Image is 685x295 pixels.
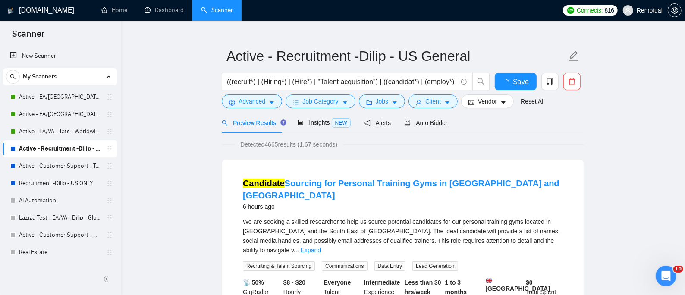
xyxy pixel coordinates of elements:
a: Real Estate [19,244,101,261]
span: NEW [332,118,351,128]
button: idcardVendorcaret-down [461,94,514,108]
a: Reset All [521,97,544,106]
span: holder [106,94,113,100]
button: search [472,73,490,90]
b: $8 - $20 [283,279,305,286]
a: Active - EA/[GEOGRAPHIC_DATA] - Dilip - U.S [19,88,101,106]
a: Laziza Test - EA/VA - Dilip - Global [19,209,101,226]
button: search [6,70,20,84]
span: search [222,120,228,126]
span: holder [106,111,113,118]
a: AI Automation [19,192,101,209]
span: Advanced [239,97,265,106]
button: Save [495,73,537,90]
span: holder [106,145,113,152]
span: Recruiting & Talent Sourcing [243,261,315,271]
span: Save [513,76,528,87]
span: holder [106,214,113,221]
span: loading [503,79,513,86]
iframe: Intercom live chat [656,266,676,286]
span: 10 [673,266,683,273]
span: delete [564,78,580,85]
span: area-chart [298,119,304,126]
span: caret-down [342,99,348,106]
span: holder [106,232,113,239]
input: Search Freelance Jobs... [227,76,457,87]
span: user [625,7,631,13]
span: holder [106,197,113,204]
a: searchScanner [201,6,233,14]
span: Auto Bidder [405,119,447,126]
a: homeHome [101,6,127,14]
span: user [416,99,422,106]
span: 816 [605,6,614,15]
a: Active - EA/VA - Tats - Worldwide [19,123,101,140]
span: caret-down [500,99,506,106]
span: Vendor [478,97,497,106]
span: We are seeking a skilled researcher to help us source potential candidates for our personal train... [243,218,560,254]
span: Client [425,97,441,106]
span: Insights [298,119,350,126]
span: Communications [322,261,367,271]
span: bars [293,99,299,106]
span: caret-down [392,99,398,106]
span: holder [106,163,113,169]
mark: Candidate [243,179,285,188]
button: folderJobscaret-down [359,94,405,108]
span: Data Entry [374,261,406,271]
b: [GEOGRAPHIC_DATA] [486,278,550,292]
span: caret-down [444,99,450,106]
button: barsJob Categorycaret-down [286,94,355,108]
span: folder [366,99,372,106]
a: Run - No filter Test [19,261,101,278]
a: Active - Customer Support - Mark - Global [19,226,101,244]
span: setting [229,99,235,106]
span: search [6,74,19,80]
span: My Scanners [23,68,57,85]
span: edit [568,50,579,62]
img: 🇬🇧 [486,278,492,284]
button: settingAdvancedcaret-down [222,94,282,108]
span: Preview Results [222,119,284,126]
div: Tooltip anchor [280,119,287,126]
span: notification [364,120,371,126]
a: Active - Recruitment -Dilip - US General [19,140,101,157]
span: caret-down [269,99,275,106]
span: Detected 4665 results (1.67 seconds) [234,140,343,149]
button: setting [668,3,682,17]
span: info-circle [461,79,467,85]
button: userClientcaret-down [408,94,458,108]
span: Alerts [364,119,391,126]
a: setting [668,7,682,14]
a: CandidateSourcing for Personal Training Gyms in [GEOGRAPHIC_DATA] and [GEOGRAPHIC_DATA] [243,179,559,200]
img: upwork-logo.png [567,7,574,14]
b: 📡 50% [243,279,264,286]
b: Everyone [324,279,351,286]
div: 6 hours ago [243,201,563,212]
span: Lead Generation [412,261,458,271]
span: Connects: [577,6,603,15]
span: double-left [103,275,111,283]
span: Jobs [376,97,389,106]
a: Active - Customer Support - Tats - U.S [19,157,101,175]
span: Job Category [302,97,338,106]
span: holder [106,128,113,135]
button: copy [541,73,559,90]
span: holder [106,249,113,256]
span: ... [294,247,299,254]
a: New Scanner [10,47,110,65]
span: search [473,78,489,85]
li: New Scanner [3,47,117,65]
a: dashboardDashboard [145,6,184,14]
b: $ 0 [526,279,533,286]
span: idcard [468,99,474,106]
span: Scanner [5,28,51,46]
a: Recruitment -Dilip - US ONLY [19,175,101,192]
a: Active - EA/[GEOGRAPHIC_DATA] - Dilip - Global [19,106,101,123]
input: Scanner name... [226,45,566,67]
span: holder [106,180,113,187]
a: Expand [301,247,321,254]
button: delete [563,73,581,90]
img: logo [7,4,13,18]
